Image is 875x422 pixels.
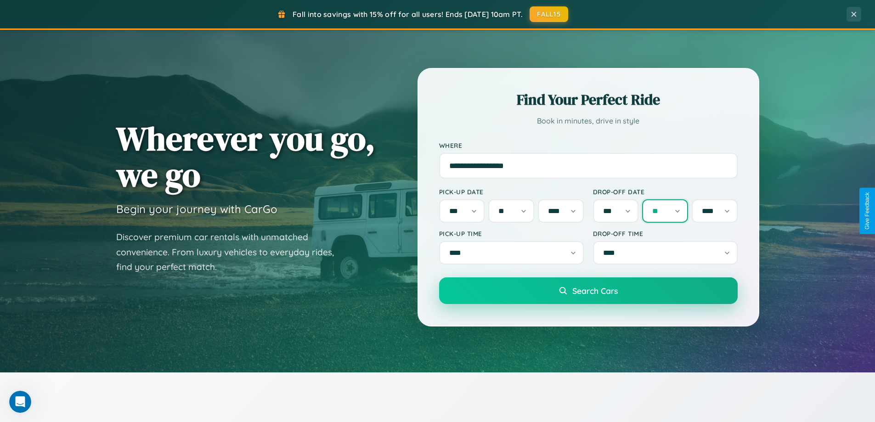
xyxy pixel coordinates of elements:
[439,90,738,110] h2: Find Your Perfect Ride
[439,277,738,304] button: Search Cars
[116,202,277,216] h3: Begin your journey with CarGo
[530,6,568,22] button: FALL15
[572,286,618,296] span: Search Cars
[593,188,738,196] label: Drop-off Date
[439,114,738,128] p: Book in minutes, drive in style
[439,141,738,149] label: Where
[9,391,31,413] iframe: Intercom live chat
[116,230,346,275] p: Discover premium car rentals with unmatched convenience. From luxury vehicles to everyday rides, ...
[439,188,584,196] label: Pick-up Date
[293,10,523,19] span: Fall into savings with 15% off for all users! Ends [DATE] 10am PT.
[864,192,870,230] div: Give Feedback
[593,230,738,237] label: Drop-off Time
[116,120,375,193] h1: Wherever you go, we go
[439,230,584,237] label: Pick-up Time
